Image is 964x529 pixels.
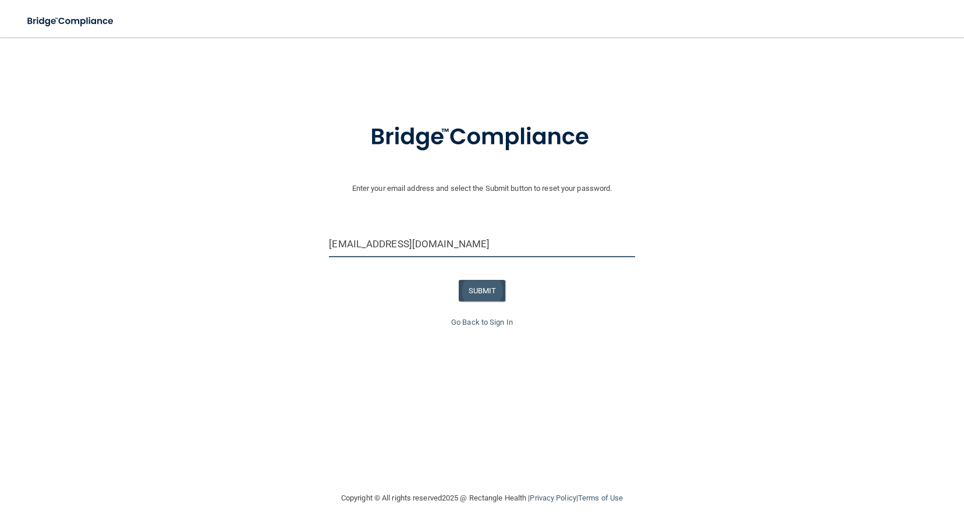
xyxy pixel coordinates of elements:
[346,107,618,168] img: bridge_compliance_login_screen.278c3ca4.svg
[270,480,694,517] div: Copyright © All rights reserved 2025 @ Rectangle Health | |
[578,494,623,502] a: Terms of Use
[459,280,506,301] button: SUBMIT
[451,318,513,326] a: Go Back to Sign In
[17,9,125,33] img: bridge_compliance_login_screen.278c3ca4.svg
[763,446,950,493] iframe: Drift Widget Chat Controller
[329,231,635,257] input: Email
[530,494,576,502] a: Privacy Policy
